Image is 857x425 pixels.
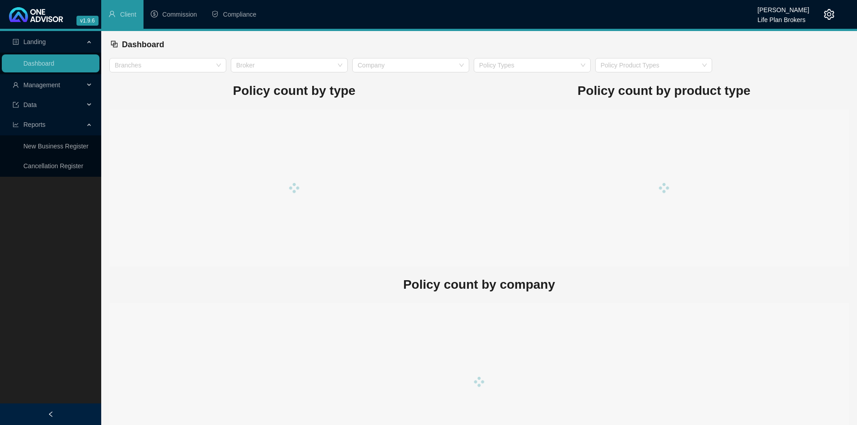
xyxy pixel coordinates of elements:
[110,40,118,48] span: block
[48,411,54,417] span: left
[120,11,136,18] span: Client
[23,143,89,150] a: New Business Register
[23,38,46,45] span: Landing
[122,40,164,49] span: Dashboard
[23,60,54,67] a: Dashboard
[23,81,60,89] span: Management
[13,82,19,88] span: user
[211,10,219,18] span: safety
[162,11,197,18] span: Commission
[13,39,19,45] span: profile
[223,11,256,18] span: Compliance
[76,16,99,26] span: v1.9.6
[13,121,19,128] span: line-chart
[13,102,19,108] span: import
[824,9,835,20] span: setting
[23,101,37,108] span: Data
[758,2,809,12] div: [PERSON_NAME]
[109,275,849,295] h1: Policy count by company
[109,81,479,101] h1: Policy count by type
[108,10,116,18] span: user
[479,81,849,101] h1: Policy count by product type
[23,121,45,128] span: Reports
[758,12,809,22] div: Life Plan Brokers
[23,162,83,170] a: Cancellation Register
[9,7,63,22] img: 2df55531c6924b55f21c4cf5d4484680-logo-light.svg
[151,10,158,18] span: dollar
